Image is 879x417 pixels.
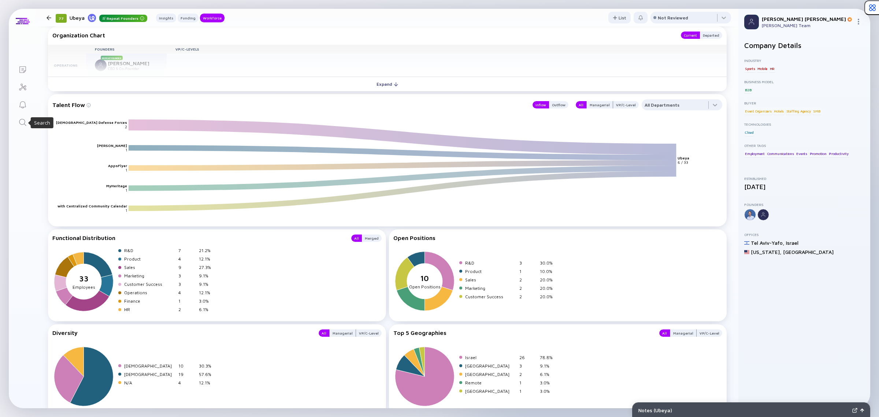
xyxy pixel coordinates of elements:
div: 4 [178,380,196,385]
div: Product [124,256,175,262]
div: Industry [744,58,864,63]
div: 26 [519,355,537,360]
div: Customer Success [465,294,516,299]
div: [GEOGRAPHIC_DATA] [465,388,516,394]
div: Communications [767,150,795,157]
div: 3.0% [199,298,216,304]
img: Menu [856,19,861,25]
text: MyHeritage [106,184,127,188]
button: Current [681,32,700,39]
button: VP/C-Level [697,329,722,337]
div: Promotion [809,150,827,157]
img: Open Notes [860,409,864,412]
button: VP/C-Level [613,101,639,108]
div: Employment [744,150,765,157]
div: [PERSON_NAME] [PERSON_NAME] [762,16,853,22]
text: 1 [126,208,127,213]
div: Sales [124,265,175,270]
a: Reminders [9,95,36,113]
div: Managerial [670,329,696,337]
tspan: 10 [420,274,429,283]
div: 20.0% [540,285,557,291]
div: VP/C-Level [356,329,382,337]
div: 3 [519,260,537,266]
div: 3 [178,281,196,287]
div: 12.1% [199,290,216,295]
div: Marketing [465,285,516,291]
div: 3 [178,273,196,278]
div: Hotels [773,107,785,115]
div: 2 [519,294,537,299]
div: 1 [519,380,537,385]
button: All [659,329,670,337]
button: All [351,235,362,242]
div: 9 [178,265,196,270]
text: [PERSON_NAME] [97,143,127,148]
div: 1 [519,388,537,394]
div: R&D [465,260,516,266]
div: 19 [178,372,196,377]
div: 4 [178,256,196,262]
div: Staffing Agency [786,107,812,115]
text: 1 [126,188,127,192]
button: Departed [700,32,722,39]
div: Top 5 Geographies [393,329,652,337]
div: 57.6% [199,372,216,377]
text: with Centralized Community Calendar [58,204,127,208]
div: 7 [178,248,196,253]
img: United States Flag [744,250,749,255]
div: 78.8% [540,355,557,360]
div: SMB [812,107,821,115]
div: Not Reviewed [658,15,688,21]
div: 2 [519,277,537,283]
div: [US_STATE] , [751,249,782,255]
div: Ubeya [70,13,147,22]
div: 3.0% [540,388,557,394]
div: Technologies [744,122,864,126]
div: Offices [744,232,864,237]
div: 20.0% [540,294,557,299]
text: Ubeya [678,156,690,160]
img: Expand Notes [852,408,857,413]
text: [DEMOGRAPHIC_DATA] Defense Forces [56,121,127,125]
div: 12.1% [199,380,216,385]
div: 1 [519,269,537,274]
button: Funding [178,14,199,22]
div: [GEOGRAPHIC_DATA] [465,363,516,369]
div: 21.2% [199,248,216,253]
button: Inflow [533,101,549,108]
text: 1 [126,168,127,172]
div: Organization Chart [52,32,674,39]
div: 2 [519,285,537,291]
div: Search [34,119,50,126]
img: Israel Flag [744,240,749,246]
div: 4 [178,290,196,295]
div: N/A [124,380,175,385]
div: Business Model [744,80,864,84]
div: Managerial [587,101,613,108]
div: 6.1% [540,372,557,377]
div: 30.0% [540,260,557,266]
button: Expand [48,77,727,91]
div: HR [769,65,776,72]
div: Remote [465,380,516,385]
div: Finance [124,298,175,304]
div: 9.1% [199,281,216,287]
a: Lists [9,60,36,78]
button: Outflow [549,101,568,108]
button: All [576,101,586,108]
text: 2 [125,125,127,129]
div: Talent Flow [52,99,525,110]
div: 77 [56,14,67,23]
div: 9.1% [540,363,557,369]
div: 3 [519,363,537,369]
div: Cloud [744,129,754,136]
text: AppsFlyer [108,163,127,168]
button: Managerial [586,101,613,108]
div: Founders [744,202,864,207]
